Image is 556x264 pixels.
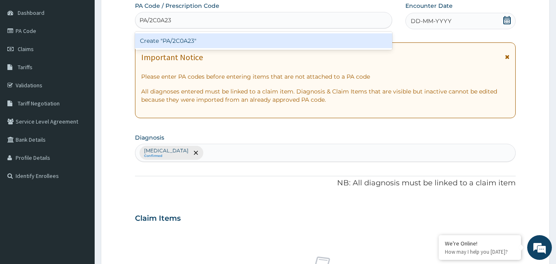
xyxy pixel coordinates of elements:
[18,63,33,71] span: Tariffs
[141,53,203,62] h1: Important Notice
[411,17,451,25] span: DD-MM-YYYY
[445,248,515,255] p: How may I help you today?
[135,2,219,10] label: PA Code / Prescription Code
[445,240,515,247] div: We're Online!
[18,9,44,16] span: Dashboard
[141,72,510,81] p: Please enter PA codes before entering items that are not attached to a PA code
[48,79,114,163] span: We're online!
[18,45,34,53] span: Claims
[141,87,510,104] p: All diagnoses entered must be linked to a claim item. Diagnosis & Claim Items that are visible bu...
[135,133,164,142] label: Diagnosis
[135,33,393,48] div: Create "PA/2C0A23"
[135,178,516,189] p: NB: All diagnosis must be linked to a claim item
[405,2,453,10] label: Encounter Date
[15,41,33,62] img: d_794563401_company_1708531726252_794563401
[135,214,181,223] h3: Claim Items
[43,46,138,57] div: Chat with us now
[135,4,155,24] div: Minimize live chat window
[18,100,60,107] span: Tariff Negotiation
[4,176,157,205] textarea: Type your message and hit 'Enter'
